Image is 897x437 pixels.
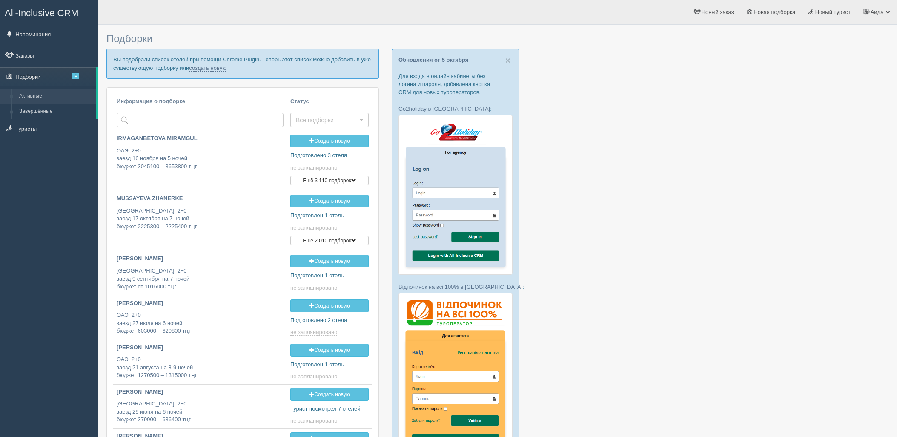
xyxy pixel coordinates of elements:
[398,284,522,290] a: Відпочинок на всі 100% в [GEOGRAPHIC_DATA]
[117,207,284,231] p: [GEOGRAPHIC_DATA], 2+0 заезд 17 октября на 7 ночей бюджет 2225300 – 2225400 тңг
[15,89,96,104] a: Активные
[290,361,369,369] p: Подготовлен 1 отель
[290,212,369,220] p: Подготовлен 1 отель
[296,116,358,124] span: Все подборки
[106,49,379,78] p: Вы подобрали список отелей при помощи Chrome Plugin. Теперь этот список можно добавить в уже суще...
[113,191,287,238] a: MUSSAYEVA ZHANERKE [GEOGRAPHIC_DATA], 2+0заезд 17 октября на 7 ночейбюджет 2225300 – 2225400 тңг
[113,340,287,383] a: [PERSON_NAME] ОАЭ, 2+0заезд 21 августа на 8-9 ночейбюджет 1270500 – 1315000 тңг
[290,236,369,245] button: Ещё 2 010 подборок
[290,285,337,291] span: не запланировано
[290,113,369,127] button: Все подборки
[72,73,79,79] span: 4
[398,72,513,96] p: Для входа в онлайн кабинеты без логина и пароля, добавлена кнопка CRM для новых туроператоров.
[290,316,369,325] p: Подготовлено 2 отеля
[117,400,284,424] p: [GEOGRAPHIC_DATA], 2+0 заезд 29 июня на 6 ночей бюджет 379900 – 636400 тңг
[113,94,287,109] th: Информация о подборке
[290,329,339,336] a: не запланировано
[290,195,369,207] a: Создать новую
[505,56,510,65] button: Close
[290,344,369,356] a: Создать новую
[117,147,284,171] p: ОАЭ, 2+0 заезд 16 ноября на 5 ночей бюджет 3045100 – 3653800 тңг
[15,104,96,119] a: Завершённые
[505,55,510,65] span: ×
[5,8,79,18] span: All-Inclusive CRM
[290,417,337,424] span: не запланировано
[398,106,490,112] a: Go2holiday в [GEOGRAPHIC_DATA]
[117,299,284,308] p: [PERSON_NAME]
[117,344,284,352] p: [PERSON_NAME]
[398,105,513,113] p: :
[290,164,339,171] a: не запланировано
[290,417,339,424] a: не запланировано
[398,57,468,63] a: Обновления от 5 октября
[117,255,284,263] p: [PERSON_NAME]
[290,164,337,171] span: не запланировано
[117,356,284,379] p: ОАЭ, 2+0 заезд 21 августа на 8-9 ночей бюджет 1270500 – 1315000 тңг
[113,385,287,428] a: [PERSON_NAME] [GEOGRAPHIC_DATA], 2+0заезд 29 июня на 6 ночейбюджет 379900 – 636400 тңг
[290,224,337,231] span: не запланировано
[290,272,369,280] p: Подготовлен 1 отель
[398,115,513,275] img: go2holiday-login-via-crm-for-travel-agents.png
[106,33,152,44] span: Подборки
[117,195,284,203] p: MUSSAYEVA ZHANERKE
[398,283,513,291] p: :
[113,251,287,294] a: [PERSON_NAME] [GEOGRAPHIC_DATA], 2+0заезд 9 сентября на 7 ночейбюджет от 1016000 тңг
[290,299,369,312] a: Создать новую
[117,113,284,127] input: Поиск по стране или туристу
[290,176,369,185] button: Ещё 3 110 подборок
[287,94,372,109] th: Статус
[0,0,97,24] a: All-Inclusive CRM
[815,9,851,15] span: Новый турист
[113,131,287,178] a: IRMAGANBETOVA MIRAMGUL ОАЭ, 2+0заезд 16 ноября на 5 ночейбюджет 3045100 – 3653800 тңг
[290,224,339,231] a: не запланировано
[290,135,369,147] a: Создать новую
[290,373,339,380] a: не запланировано
[189,65,226,72] a: создать новую
[290,388,369,401] a: Создать новую
[702,9,734,15] span: Новый заказ
[754,9,795,15] span: Новая подборка
[117,267,284,291] p: [GEOGRAPHIC_DATA], 2+0 заезд 9 сентября на 7 ночей бюджет от 1016000 тңг
[290,373,337,380] span: не запланировано
[871,9,884,15] span: Аида
[290,152,369,160] p: Подготовлено 3 отеля
[113,296,287,339] a: [PERSON_NAME] ОАЭ, 2+0заезд 27 июля на 6 ночейбюджет 603000 – 620800 тңг
[290,405,369,413] p: Турист посмотрел 7 отелей
[290,255,369,267] a: Создать новую
[290,329,337,336] span: не запланировано
[117,135,284,143] p: IRMAGANBETOVA MIRAMGUL
[290,285,339,291] a: не запланировано
[117,311,284,335] p: ОАЭ, 2+0 заезд 27 июля на 6 ночей бюджет 603000 – 620800 тңг
[117,388,284,396] p: [PERSON_NAME]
